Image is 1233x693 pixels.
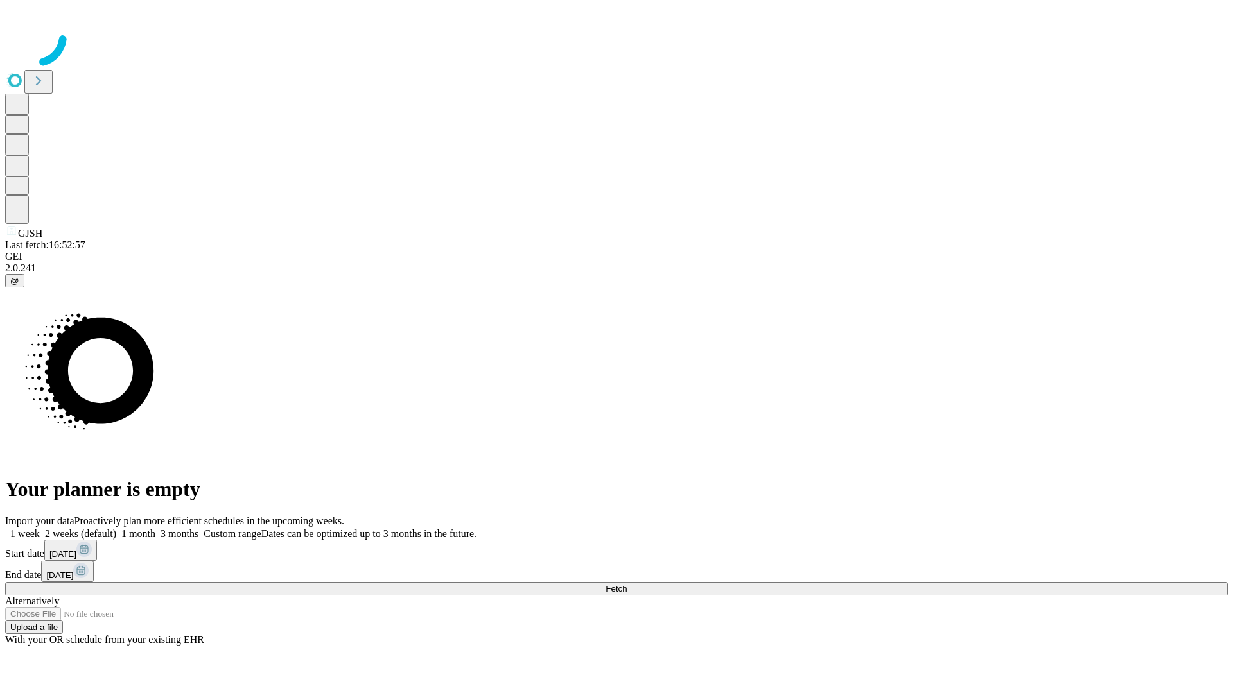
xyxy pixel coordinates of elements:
[10,528,40,539] span: 1 week
[5,251,1228,262] div: GEI
[74,515,344,526] span: Proactively plan more efficient schedules in the upcoming weeks.
[5,595,59,606] span: Alternatively
[5,239,85,250] span: Last fetch: 16:52:57
[46,570,73,580] span: [DATE]
[5,561,1228,582] div: End date
[121,528,155,539] span: 1 month
[5,477,1228,501] h1: Your planner is empty
[5,540,1228,561] div: Start date
[204,528,261,539] span: Custom range
[5,620,63,634] button: Upload a file
[5,262,1228,274] div: 2.0.241
[261,528,477,539] span: Dates can be optimized up to 3 months in the future.
[5,634,204,645] span: With your OR schedule from your existing EHR
[49,549,76,559] span: [DATE]
[44,540,97,561] button: [DATE]
[5,582,1228,595] button: Fetch
[41,561,94,582] button: [DATE]
[45,528,116,539] span: 2 weeks (default)
[10,276,19,286] span: @
[606,584,627,594] span: Fetch
[18,228,42,239] span: GJSH
[161,528,198,539] span: 3 months
[5,274,24,287] button: @
[5,515,74,526] span: Import your data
